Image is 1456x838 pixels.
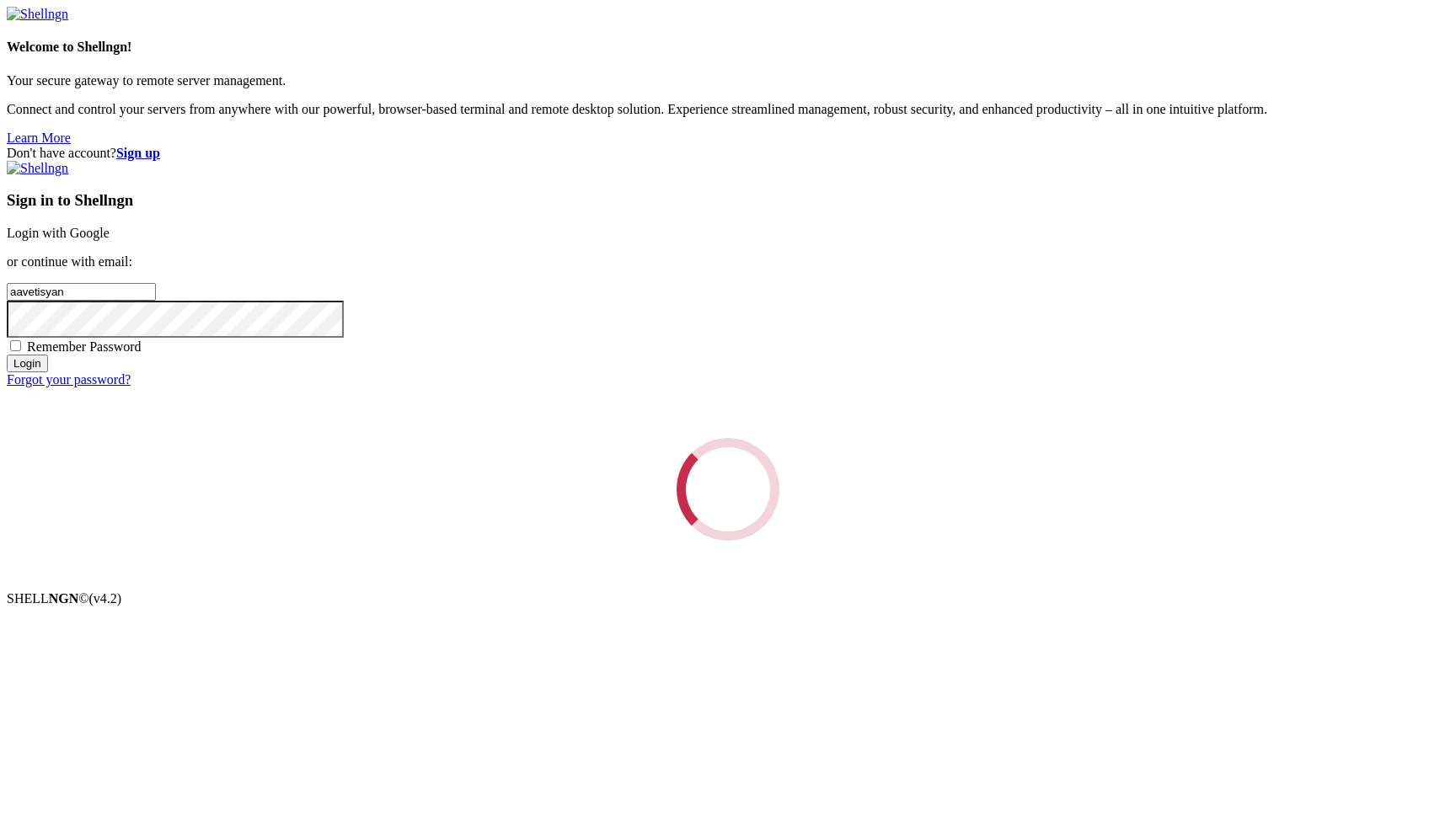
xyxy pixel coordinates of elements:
[116,146,160,160] a: Sign up
[89,591,122,606] span: 4.2.0
[10,340,21,351] input: Remember Password
[49,591,79,606] b: NGN
[7,161,68,176] img: Shellngn
[27,339,142,354] span: Remember Password
[7,254,1449,270] p: or continue with email:
[7,40,1449,55] h4: Welcome to Shellngn!
[7,7,68,22] img: Shellngn
[7,131,71,145] a: Learn More
[7,591,121,606] span: SHELL ©
[7,372,131,387] a: Forgot your password?
[677,438,779,541] div: Loading...
[7,102,1449,117] p: Connect and control your servers from anywhere with our powerful, browser-based terminal and remo...
[7,226,110,240] a: Login with Google
[7,355,48,372] input: Login
[7,146,1449,161] div: Don't have account?
[7,191,1449,210] h3: Sign in to Shellngn
[7,283,156,301] input: Email address
[7,73,1449,88] p: Your secure gateway to remote server management.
